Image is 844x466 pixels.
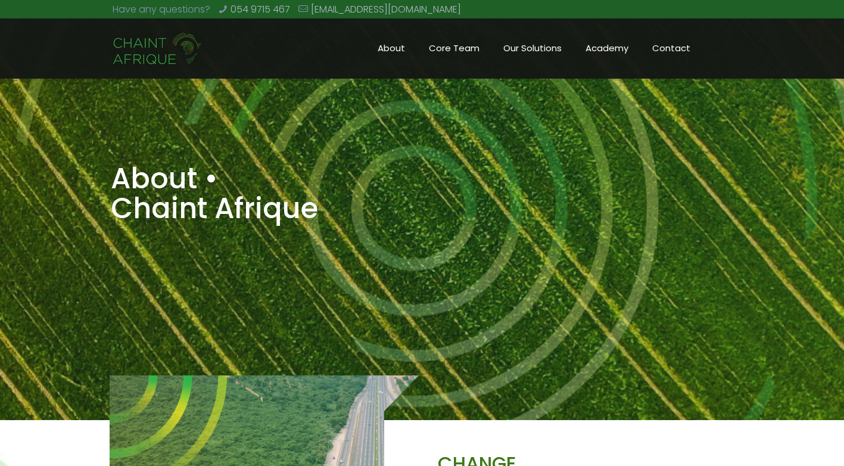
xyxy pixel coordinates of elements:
a: [EMAIL_ADDRESS][DOMAIN_NAME] [311,2,461,16]
a: Our Solutions [491,18,574,78]
span: Academy [574,39,640,57]
span: Contact [640,39,702,57]
a: Academy [574,18,640,78]
span: Our Solutions [491,39,574,57]
a: Core Team [417,18,491,78]
a: Contact [640,18,702,78]
img: Chaint_Afrique-20 [113,31,203,67]
h1: About • Chaint Afrique [111,164,524,223]
span: About [366,39,417,57]
span: Core Team [417,39,491,57]
a: Chaint Afrique [113,18,203,78]
a: 054 9715 467 [231,2,290,16]
a: About [366,18,417,78]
